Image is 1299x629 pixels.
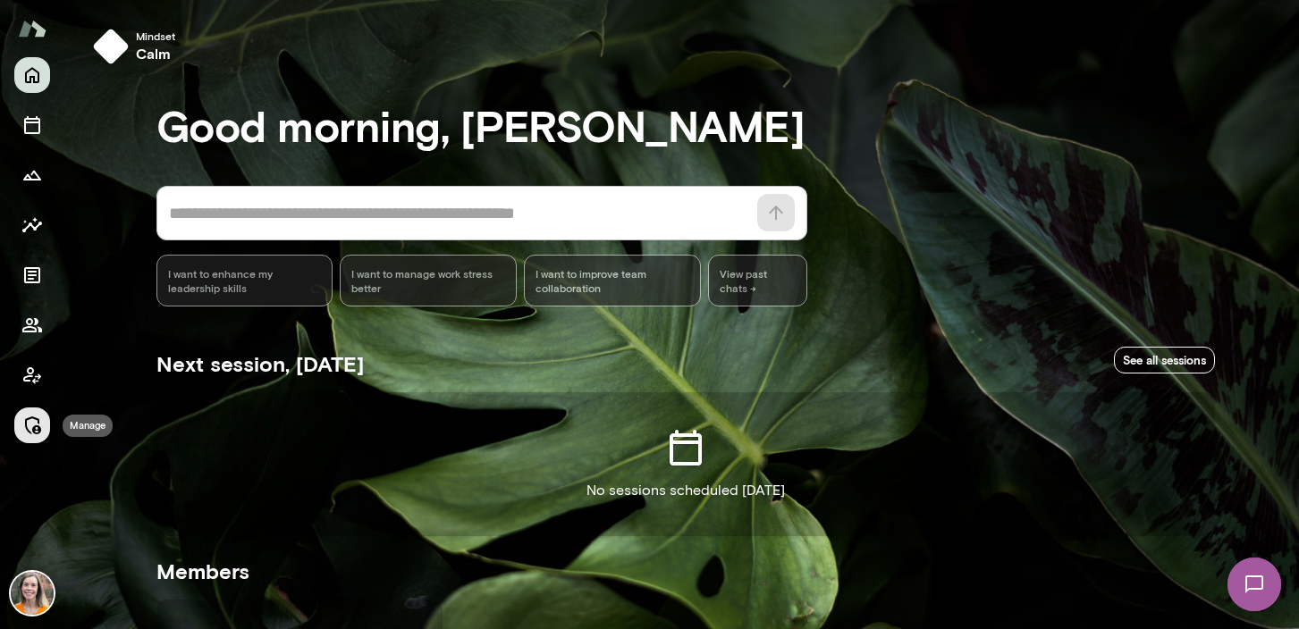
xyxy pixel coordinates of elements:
div: I want to enhance my leadership skills [156,255,333,306]
span: I want to improve team collaboration [536,266,689,295]
button: Members [14,307,50,343]
p: No sessions scheduled [DATE] [586,480,785,501]
button: Documents [14,257,50,293]
button: Sessions [14,107,50,143]
h5: Next session, [DATE] [156,349,364,378]
div: I want to manage work stress better [340,255,517,306]
span: I want to enhance my leadership skills [168,266,322,295]
a: See all sessions [1114,347,1215,374]
div: Manage [63,415,113,437]
span: I want to manage work stress better [351,266,505,295]
img: Mento [18,12,46,46]
button: Manage [14,407,50,443]
span: View past chats -> [708,255,807,306]
button: Mindsetcalm [86,21,190,71]
img: Carrie Kelly [11,572,54,615]
img: mindset [93,29,129,64]
div: I want to improve team collaboration [524,255,701,306]
button: Insights [14,207,50,243]
button: Growth Plan [14,157,50,193]
h5: Members [156,557,1215,585]
span: Mindset [136,29,175,43]
button: Client app [14,357,50,393]
h3: Good morning, [PERSON_NAME] [156,100,1215,150]
button: Home [14,57,50,93]
h6: calm [136,43,175,64]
